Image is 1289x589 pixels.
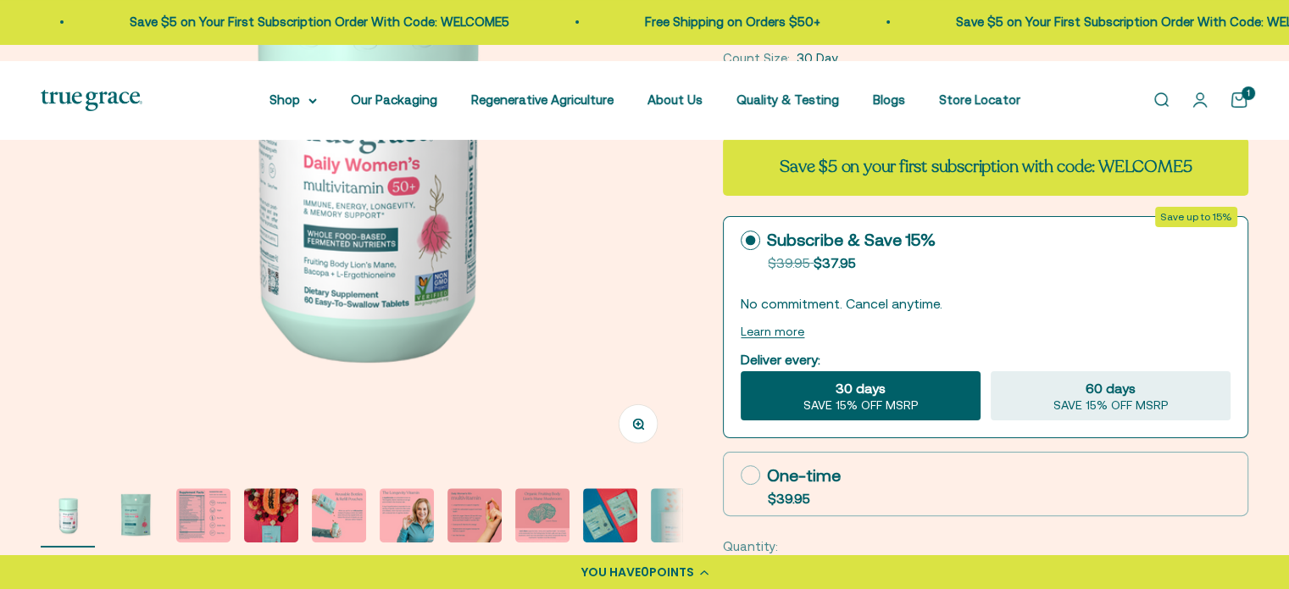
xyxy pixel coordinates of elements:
[244,488,298,542] img: Daily Women's 50+ Multivitamin
[312,488,366,547] button: Go to item 5
[723,48,790,69] legend: Count Size:
[471,92,614,107] a: Regenerative Agriculture
[447,488,502,547] button: Go to item 7
[108,488,163,542] img: Daily Multivitamin for Energy, Longevity, Heart Health, & Memory Support* - L-ergothioneine to su...
[644,14,820,29] a: Free Shipping on Orders $50+
[1242,86,1255,100] cart-count: 1
[583,488,637,542] img: Daily Women's 50+ Multivitamin
[583,488,637,547] button: Go to item 9
[269,90,317,110] summary: Shop
[351,92,437,107] a: Our Packaging
[647,92,703,107] a: About Us
[41,488,95,542] img: Daily Multivitamin for Energy, Longevity, Heart Health, & Memory Support* L-ergothioneine to supp...
[176,488,231,547] button: Go to item 3
[244,488,298,547] button: Go to item 4
[797,48,838,69] span: 30 Day
[380,488,434,542] img: L-ergothioneine, an antioxidant known as 'the longevity vitamin', declines as we age and is limit...
[780,155,1192,178] strong: Save $5 on your first subscription with code: WELCOME5
[312,488,366,542] img: When you opt for our refill pouches instead of buying a new bottle every time you buy supplements...
[129,12,508,32] p: Save $5 on Your First Subscription Order With Code: WELCOME5
[41,488,95,547] button: Go to item 1
[641,564,649,581] span: 0
[873,92,905,107] a: Blogs
[108,488,163,547] button: Go to item 2
[723,536,778,557] label: Quantity:
[515,488,569,547] button: Go to item 8
[515,488,569,542] img: Lion's Mane supports brain, nerve, and cognitive health.* Our extracts come exclusively from the ...
[736,92,839,107] a: Quality & Testing
[380,488,434,547] button: Go to item 6
[447,488,502,542] img: - L-ergothioneine to support longevity* - CoQ10 for antioxidant support and heart health* - 150% ...
[649,564,694,581] span: POINTS
[651,488,705,542] img: Daily Women's 50+ Multivitamin
[176,488,231,542] img: Fruiting Body Vegan Soy Free Gluten Free Dairy Free
[581,564,641,581] span: YOU HAVE
[939,92,1020,107] a: Store Locator
[651,488,705,547] button: Go to item 10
